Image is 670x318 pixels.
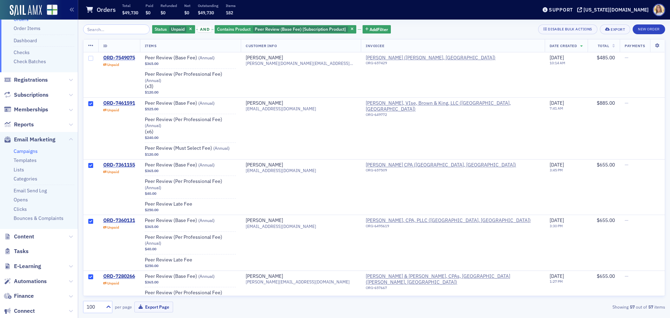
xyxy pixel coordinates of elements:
div: ORG-657429 [366,61,496,68]
a: Tasks [4,247,29,255]
span: Peer Review (Per Professional Fee) [145,71,236,83]
span: $49,730 [198,10,214,15]
span: Mitch Boleware (Collins, MS) [366,55,540,68]
span: Richard Baker, CPA, PLLC (Brookhaven, MS) [366,217,531,224]
span: ( Annual ) [198,55,215,60]
p: Paid [146,3,153,8]
span: [DATE] [550,217,564,223]
a: Finance [4,292,34,300]
a: Peer Review Late Fee [145,257,233,263]
input: Search… [83,24,150,34]
a: Peer Review (Base Fee) (Annual) [145,162,233,168]
span: Swider CPA (Oxford, MS) [366,162,540,175]
a: Clicks [14,206,27,212]
strong: 57 [647,304,654,310]
a: Templates [14,157,37,163]
a: [PERSON_NAME], CPA, PLLC ([GEOGRAPHIC_DATA], [GEOGRAPHIC_DATA]) [366,217,531,224]
span: Unpaid [171,26,185,32]
a: Email Marketing [4,136,55,143]
a: Peer Review (Must Select Fee) (Annual) [145,145,233,151]
span: Peer Review (Base Fee) [Subscription Product] [255,26,346,32]
a: Checks [14,49,30,56]
a: Peer Review (Base Fee) (Annual) [145,217,233,224]
div: [US_STATE][DOMAIN_NAME] [583,7,649,13]
a: View Homepage [42,5,58,16]
time: 3:30 PM [550,223,563,228]
a: Peer Review (Base Fee) (Annual) [145,100,233,106]
span: [EMAIL_ADDRESS][DOMAIN_NAME] [246,168,316,173]
a: Peer Review (Base Fee) (Annual) [145,273,233,280]
span: Swider CPA (Oxford, MS) [366,162,516,168]
a: Peer Review (Per Professional Fee) (Annual)(x3) [145,71,236,89]
div: ORG-6495619 [366,224,531,231]
span: Invoicee [366,43,384,48]
span: Finance [14,292,34,300]
a: Bounces & Complaints [14,215,64,221]
a: Lists [14,167,24,173]
span: Peer Review (Base Fee) [145,217,233,224]
span: Peer Review (Per Professional Fee) [145,290,236,302]
div: Unpaid [152,25,195,34]
span: Contains Product [217,26,251,32]
span: Peer Review (Base Fee) [145,162,233,168]
span: [DATE] [550,54,564,61]
span: $120.00 [145,90,158,95]
p: Items [226,3,236,8]
p: Net [184,3,191,8]
span: $365.00 [145,61,158,66]
span: 182 [226,10,233,15]
a: ORD-7461591 [103,100,135,106]
a: Automations [4,278,47,285]
span: and [198,27,211,32]
span: $49,730 [122,10,138,15]
span: $365.00 [145,280,158,284]
button: Export Page [134,302,173,312]
span: Memberships [14,106,48,113]
button: [US_STATE][DOMAIN_NAME] [577,7,651,12]
a: [PERSON_NAME] [246,162,283,168]
span: $250.00 [145,208,158,212]
a: ORD-7361155 [103,162,135,168]
a: Memberships [4,106,48,113]
span: $120.00 [145,152,158,157]
span: $655.00 [597,217,615,223]
span: ( Annual ) [198,273,215,279]
span: $40.00 [145,191,156,196]
a: Check Batches [14,58,46,65]
div: ORD-7360131 [103,217,135,224]
a: Content [4,233,34,241]
button: AddFilter [363,25,391,34]
button: Export [600,24,630,34]
span: Taylor, VIse, Brown & King, LLC (Birmingham, AL) [366,100,540,119]
p: Outstanding [198,3,218,8]
a: [PERSON_NAME] [246,273,283,280]
span: [PERSON_NAME][EMAIL_ADDRESS][DOMAIN_NAME] [246,279,350,284]
img: SailAMX [10,5,42,16]
span: $0 [161,10,165,15]
div: Showing out of items [476,304,665,310]
time: 1:27 PM [550,279,563,284]
a: Peer Review (Per Professional Fee) (Annual) [145,178,236,191]
time: 7:41 AM [550,106,563,111]
a: Registrations [4,76,48,84]
a: [PERSON_NAME] & [PERSON_NAME], CPAs, [GEOGRAPHIC_DATA] ([PERSON_NAME], [GEOGRAPHIC_DATA]) [366,273,540,286]
div: Support [549,7,573,13]
span: Connect [14,307,35,315]
a: ORD-7549075 [103,55,135,61]
span: [DATE] [550,273,564,279]
div: Unpaid [107,225,119,230]
div: ORG-657667 [366,286,540,293]
a: Peer Review (Per Professional Fee) (Annual) [145,290,236,302]
a: ORD-7280266 [103,273,135,280]
span: $40.00 [145,247,156,251]
a: Subscriptions [4,91,49,99]
a: New Order [633,25,665,32]
a: Dashboard [14,37,37,44]
a: [PERSON_NAME], VIse, Brown & King, LLC ([GEOGRAPHIC_DATA], [GEOGRAPHIC_DATA]) [366,100,540,112]
div: [PERSON_NAME] [246,217,283,224]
